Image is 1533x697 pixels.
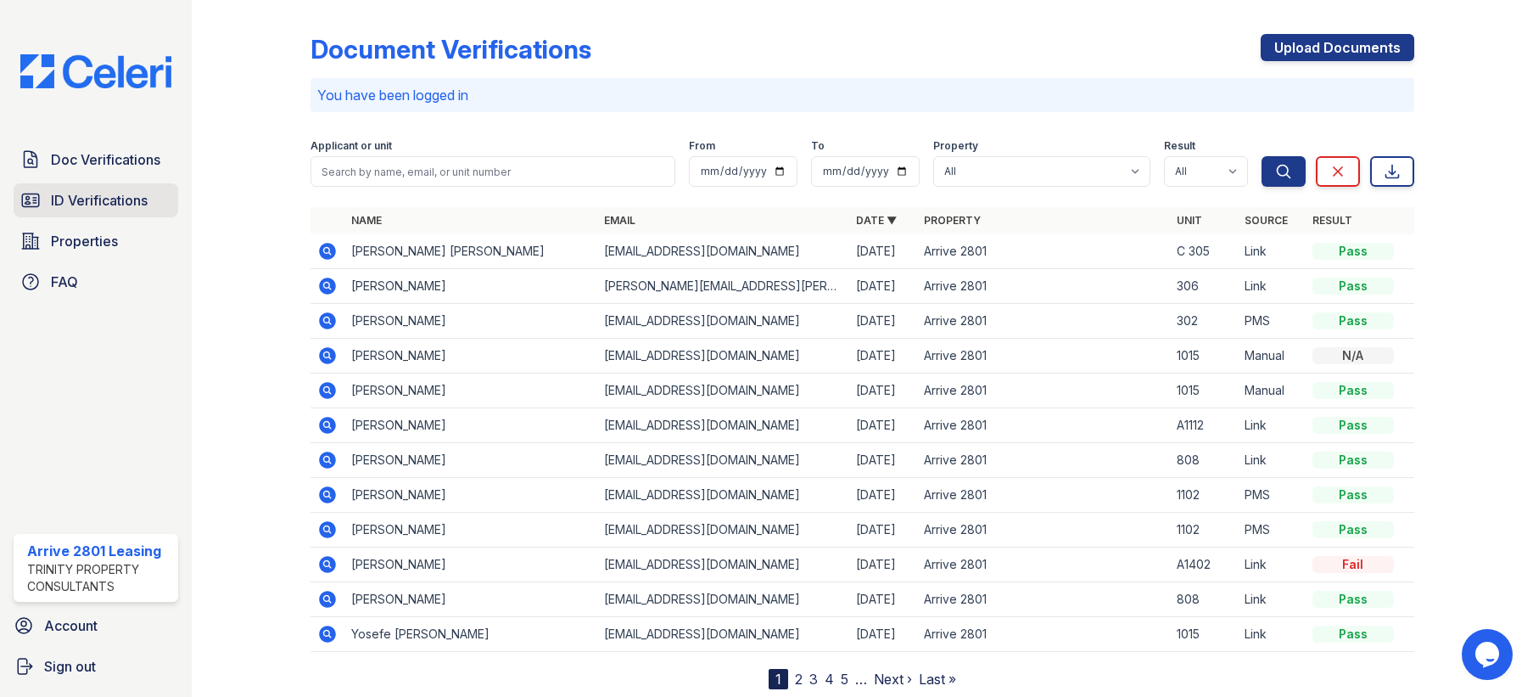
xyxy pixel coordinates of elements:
[597,443,849,478] td: [EMAIL_ADDRESS][DOMAIN_NAME]
[769,669,788,689] div: 1
[51,272,78,292] span: FAQ
[344,234,596,269] td: [PERSON_NAME] [PERSON_NAME]
[855,669,867,689] span: …
[849,408,917,443] td: [DATE]
[795,671,803,688] a: 2
[1312,243,1394,260] div: Pass
[1170,304,1238,339] td: 302
[14,143,178,177] a: Doc Verifications
[849,617,917,652] td: [DATE]
[1170,478,1238,513] td: 1102
[344,582,596,617] td: [PERSON_NAME]
[1170,269,1238,304] td: 306
[44,656,96,677] span: Sign out
[917,339,1169,374] td: Arrive 2801
[14,224,178,258] a: Properties
[317,85,1407,105] p: You have been logged in
[311,34,591,65] div: Document Verifications
[1238,478,1306,513] td: PMS
[809,671,818,688] a: 3
[1238,269,1306,304] td: Link
[1238,234,1306,269] td: Link
[1170,408,1238,443] td: A1112
[1245,214,1288,227] a: Source
[919,671,956,688] a: Last »
[1170,374,1238,408] td: 1015
[597,339,849,374] td: [EMAIL_ADDRESS][DOMAIN_NAME]
[1312,556,1394,573] div: Fail
[1238,548,1306,582] td: Link
[849,443,917,478] td: [DATE]
[311,139,392,153] label: Applicant or unit
[344,304,596,339] td: [PERSON_NAME]
[849,339,917,374] td: [DATE]
[917,269,1169,304] td: Arrive 2801
[1238,513,1306,548] td: PMS
[51,149,160,170] span: Doc Verifications
[51,190,148,211] span: ID Verifications
[1312,278,1394,295] div: Pass
[841,671,848,688] a: 5
[597,304,849,339] td: [EMAIL_ADDRESS][DOMAIN_NAME]
[849,478,917,513] td: [DATE]
[1312,214,1352,227] a: Result
[604,214,635,227] a: Email
[1312,591,1394,608] div: Pass
[811,139,825,153] label: To
[849,269,917,304] td: [DATE]
[917,304,1169,339] td: Arrive 2801
[7,54,185,88] img: CE_Logo_Blue-a8612792a0a2168367f1c8372b55b34899dd931a85d93a1a3d3e32e68fde9ad4.png
[597,582,849,617] td: [EMAIL_ADDRESS][DOMAIN_NAME]
[7,649,185,683] a: Sign out
[344,408,596,443] td: [PERSON_NAME]
[917,548,1169,582] td: Arrive 2801
[1261,34,1414,61] a: Upload Documents
[597,617,849,652] td: [EMAIL_ADDRESS][DOMAIN_NAME]
[1170,548,1238,582] td: A1402
[44,615,98,636] span: Account
[597,548,849,582] td: [EMAIL_ADDRESS][DOMAIN_NAME]
[924,214,981,227] a: Property
[1170,582,1238,617] td: 808
[344,339,596,374] td: [PERSON_NAME]
[917,582,1169,617] td: Arrive 2801
[1170,513,1238,548] td: 1102
[1238,304,1306,339] td: PMS
[597,513,849,548] td: [EMAIL_ADDRESS][DOMAIN_NAME]
[597,269,849,304] td: [PERSON_NAME][EMAIL_ADDRESS][PERSON_NAME][DOMAIN_NAME]
[51,231,118,251] span: Properties
[917,513,1169,548] td: Arrive 2801
[849,548,917,582] td: [DATE]
[849,582,917,617] td: [DATE]
[917,443,1169,478] td: Arrive 2801
[344,374,596,408] td: [PERSON_NAME]
[849,374,917,408] td: [DATE]
[1170,617,1238,652] td: 1015
[849,234,917,269] td: [DATE]
[1312,347,1394,364] div: N/A
[1238,374,1306,408] td: Manual
[1238,443,1306,478] td: Link
[344,548,596,582] td: [PERSON_NAME]
[1312,417,1394,434] div: Pass
[917,617,1169,652] td: Arrive 2801
[1312,382,1394,399] div: Pass
[1177,214,1202,227] a: Unit
[874,671,912,688] a: Next ›
[1170,443,1238,478] td: 808
[27,541,171,561] div: Arrive 2801 Leasing
[344,443,596,478] td: [PERSON_NAME]
[344,478,596,513] td: [PERSON_NAME]
[1312,521,1394,538] div: Pass
[1238,617,1306,652] td: Link
[597,478,849,513] td: [EMAIL_ADDRESS][DOMAIN_NAME]
[351,214,382,227] a: Name
[1164,139,1195,153] label: Result
[1170,339,1238,374] td: 1015
[933,139,978,153] label: Property
[1312,452,1394,469] div: Pass
[1312,486,1394,503] div: Pass
[1238,408,1306,443] td: Link
[849,304,917,339] td: [DATE]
